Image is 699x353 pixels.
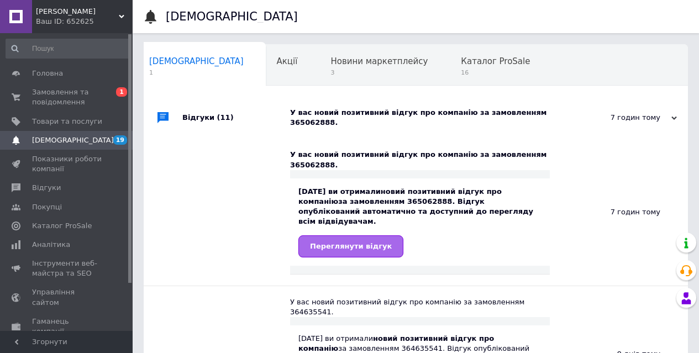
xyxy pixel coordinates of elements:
[550,139,688,285] div: 7 годин тому
[32,202,62,212] span: Покупці
[182,97,290,139] div: Відгуки
[32,287,102,307] span: Управління сайтом
[32,259,102,278] span: Інструменти веб-майстра та SEO
[277,56,298,66] span: Акції
[6,39,130,59] input: Пошук
[36,17,133,27] div: Ваш ID: 652625
[330,69,428,77] span: 3
[461,69,530,77] span: 16
[32,317,102,336] span: Гаманець компанії
[298,187,502,206] b: новий позитивний відгук про компанію
[32,183,61,193] span: Відгуки
[298,187,542,257] div: [DATE] ви отримали за замовленням 365062888. Відгук опублікований автоматично та доступний до пер...
[290,297,550,317] div: У вас новий позитивний відгук про компанію за замовленням 364635541.
[32,87,102,107] span: Замовлення та повідомлення
[566,113,677,123] div: 7 годин тому
[116,87,127,97] span: 1
[461,56,530,66] span: Каталог ProSale
[32,135,114,145] span: [DEMOGRAPHIC_DATA]
[290,108,566,128] div: У вас новий позитивний відгук про компанію за замовленням 365062888.
[217,113,234,122] span: (11)
[298,235,403,257] a: Переглянути відгук
[32,221,92,231] span: Каталог ProSale
[32,69,63,78] span: Головна
[310,242,392,250] span: Переглянути відгук
[149,56,244,66] span: [DEMOGRAPHIC_DATA]
[166,10,298,23] h1: [DEMOGRAPHIC_DATA]
[113,135,127,145] span: 19
[290,150,550,170] div: У вас новий позитивний відгук про компанію за замовленням 365062888.
[330,56,428,66] span: Новини маркетплейсу
[32,117,102,127] span: Товари та послуги
[32,154,102,174] span: Показники роботи компанії
[32,240,70,250] span: Аналітика
[149,69,244,77] span: 1
[298,334,494,352] b: новий позитивний відгук про компанію
[36,7,119,17] span: ФОП Хомчук Наталія Михайлівна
